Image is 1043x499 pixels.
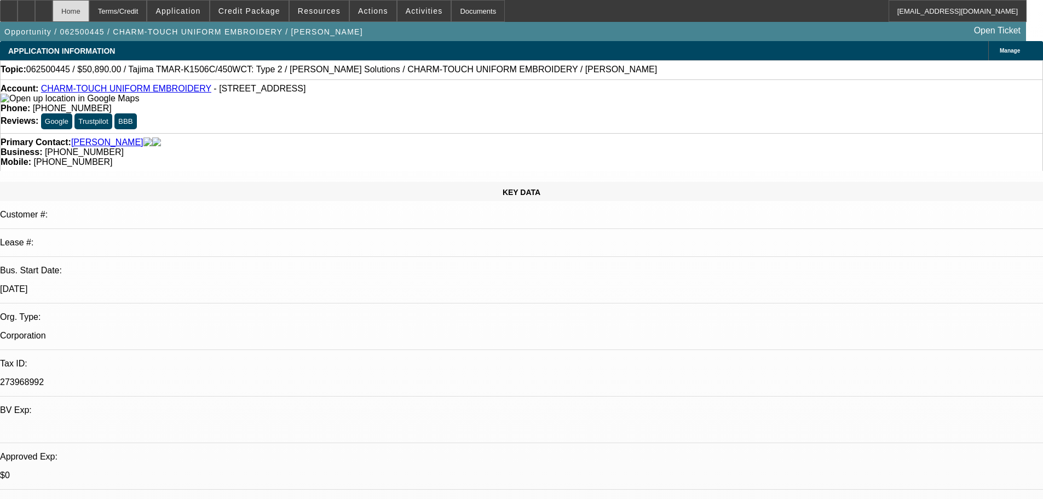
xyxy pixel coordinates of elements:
button: BBB [114,113,137,129]
span: 062500445 / $50,890.00 / Tajima TMAR-K1506C/450WCT: Type 2 / [PERSON_NAME] Solutions / CHARM-TOUC... [26,65,657,74]
span: KEY DATA [503,188,540,197]
strong: Primary Contact: [1,137,71,147]
button: Google [41,113,72,129]
span: Actions [358,7,388,15]
button: Activities [397,1,451,21]
button: Resources [290,1,349,21]
strong: Account: [1,84,38,93]
span: Activities [406,7,443,15]
a: Open Ticket [970,21,1025,40]
img: facebook-icon.png [143,137,152,147]
button: Application [147,1,209,21]
button: Actions [350,1,396,21]
span: Opportunity / 062500445 / CHARM-TOUCH UNIFORM EMBROIDERY / [PERSON_NAME] [4,27,363,36]
button: Credit Package [210,1,289,21]
span: APPLICATION INFORMATION [8,47,115,55]
a: View Google Maps [1,94,139,103]
strong: Mobile: [1,157,31,167]
img: Open up location in Google Maps [1,94,139,104]
a: [PERSON_NAME] [71,137,143,147]
button: Trustpilot [74,113,112,129]
span: - [STREET_ADDRESS] [214,84,306,93]
span: Application [155,7,200,15]
strong: Reviews: [1,116,38,125]
span: [PHONE_NUMBER] [45,147,124,157]
strong: Phone: [1,104,30,113]
span: Credit Package [218,7,280,15]
a: CHARM-TOUCH UNIFORM EMBROIDERY [41,84,211,93]
span: [PHONE_NUMBER] [33,104,112,113]
img: linkedin-icon.png [152,137,161,147]
strong: Topic: [1,65,26,74]
span: Resources [298,7,341,15]
span: [PHONE_NUMBER] [33,157,112,167]
span: Manage [1000,48,1020,54]
strong: Business: [1,147,42,157]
